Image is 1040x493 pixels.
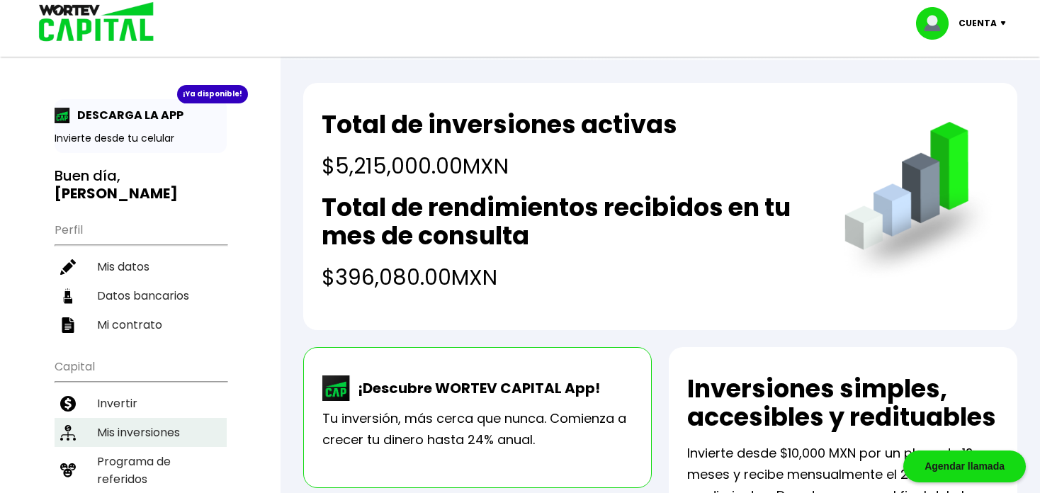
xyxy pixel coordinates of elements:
[322,150,677,182] h4: $5,215,000.00 MXN
[916,7,959,40] img: profile-image
[70,106,183,124] p: DESCARGA LA APP
[60,288,76,304] img: datos-icon.10cf9172.svg
[60,396,76,412] img: invertir-icon.b3b967d7.svg
[838,122,999,283] img: grafica.516fef24.png
[959,13,997,34] p: Cuenta
[322,110,677,139] h2: Total de inversiones activas
[55,183,178,203] b: [PERSON_NAME]
[55,131,227,146] p: Invierte desde tu celular
[322,375,351,401] img: wortev-capital-app-icon
[55,108,70,123] img: app-icon
[55,252,227,281] a: Mis datos
[903,450,1026,482] div: Agendar llamada
[55,310,227,339] a: Mi contrato
[55,418,227,447] a: Mis inversiones
[60,317,76,333] img: contrato-icon.f2db500c.svg
[55,214,227,339] ul: Perfil
[997,21,1016,25] img: icon-down
[55,167,227,203] h3: Buen día,
[322,408,633,450] p: Tu inversión, más cerca que nunca. Comienza a crecer tu dinero hasta 24% anual.
[177,85,248,103] div: ¡Ya disponible!
[60,425,76,441] img: inversiones-icon.6695dc30.svg
[55,389,227,418] a: Invertir
[322,261,815,293] h4: $396,080.00 MXN
[60,463,76,478] img: recomiendanos-icon.9b8e9327.svg
[322,193,815,250] h2: Total de rendimientos recibidos en tu mes de consulta
[60,259,76,275] img: editar-icon.952d3147.svg
[687,375,999,431] h2: Inversiones simples, accesibles y redituables
[55,281,227,310] a: Datos bancarios
[351,378,600,399] p: ¡Descubre WORTEV CAPITAL App!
